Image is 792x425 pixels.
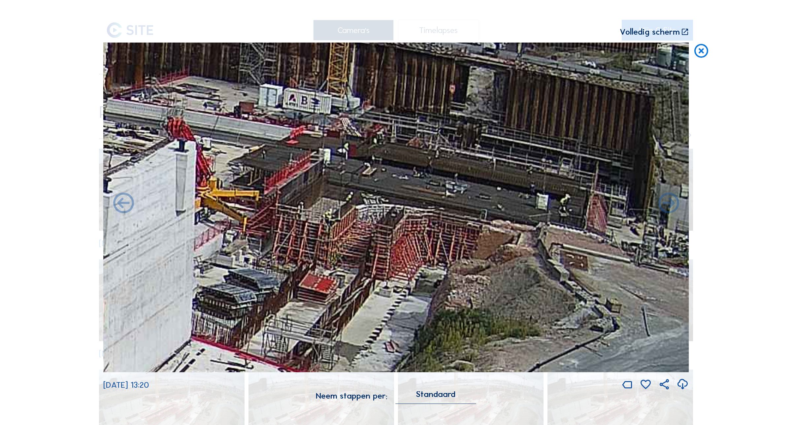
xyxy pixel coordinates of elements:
img: Image [103,43,689,372]
div: Standaard [395,391,476,404]
div: Standaard [416,391,455,397]
div: Neem stappen per: [316,392,387,400]
i: Back [656,191,681,216]
i: Forward [111,191,136,216]
span: [DATE] 13:20 [103,380,149,390]
div: Volledig scherm [620,28,680,36]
